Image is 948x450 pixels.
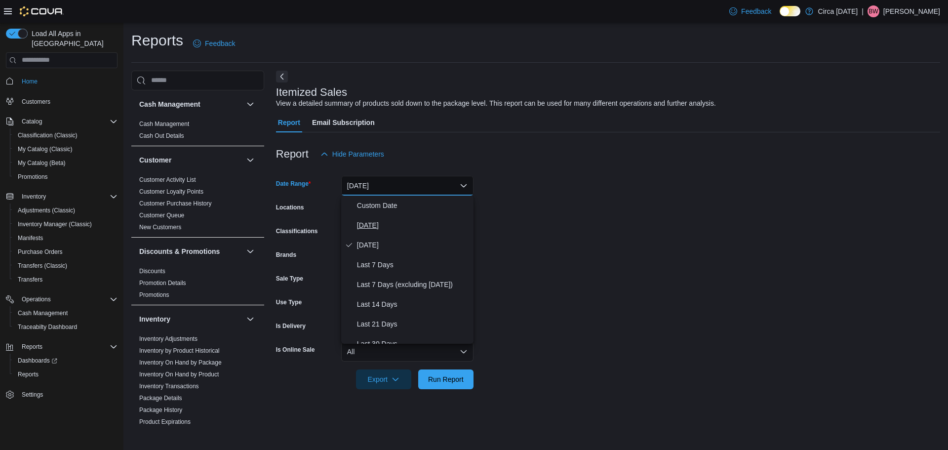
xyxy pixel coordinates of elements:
span: Home [18,75,118,87]
span: Inventory [18,191,118,203]
span: Classification (Classic) [14,129,118,141]
a: Dashboards [14,355,61,367]
button: Cash Management [139,99,242,109]
button: Inventory [2,190,121,204]
button: My Catalog (Beta) [10,156,121,170]
a: Home [18,76,41,87]
span: Catalog [18,116,118,127]
button: Customers [2,94,121,109]
span: Dashboards [14,355,118,367]
button: Operations [18,293,55,305]
span: Promotions [18,173,48,181]
span: Transfers [14,274,118,286]
h3: Report [276,148,309,160]
span: Last 7 Days (excluding [DATE]) [357,279,470,290]
button: Adjustments (Classic) [10,204,121,217]
a: Inventory Manager (Classic) [14,218,96,230]
button: Home [2,74,121,88]
a: Customer Activity List [139,176,196,183]
span: Manifests [18,234,43,242]
span: Operations [22,295,51,303]
button: Transfers [10,273,121,286]
label: Date Range [276,180,311,188]
a: Inventory Adjustments [139,335,197,342]
a: Inventory by Product Historical [139,347,220,354]
span: Cash Management [139,120,189,128]
span: Customer Purchase History [139,200,212,207]
p: Circa [DATE] [818,5,858,17]
a: Product Expirations [139,418,191,425]
button: Reports [2,340,121,354]
span: Transfers [18,276,42,284]
button: Traceabilty Dashboard [10,320,121,334]
a: Cash Management [14,307,72,319]
button: Catalog [2,115,121,128]
button: Classification (Classic) [10,128,121,142]
button: Operations [2,292,121,306]
button: Inventory [139,314,242,324]
span: Traceabilty Dashboard [18,323,77,331]
button: Purchase Orders [10,245,121,259]
span: Last 21 Days [357,318,470,330]
a: Reports [14,368,42,380]
span: Adjustments (Classic) [14,205,118,216]
span: Cash Management [14,307,118,319]
a: Promotion Details [139,280,186,286]
span: Last 30 Days [357,338,470,350]
input: Dark Mode [780,6,800,16]
button: Cash Management [244,98,256,110]
a: Promotions [14,171,52,183]
p: | [862,5,864,17]
span: Feedback [741,6,771,16]
button: Hide Parameters [316,144,388,164]
span: Product Expirations [139,418,191,426]
span: Settings [22,391,43,399]
label: Sale Type [276,275,303,283]
a: Customer Queue [139,212,184,219]
button: Settings [2,387,121,402]
a: Promotions [139,291,169,298]
button: My Catalog (Classic) [10,142,121,156]
button: Inventory [244,313,256,325]
span: [DATE] [357,219,470,231]
span: Purchase Orders [18,248,63,256]
span: Customer Queue [139,211,184,219]
span: Inventory by Product Historical [139,347,220,355]
button: Run Report [418,369,474,389]
a: My Catalog (Beta) [14,157,70,169]
h3: Inventory [139,314,170,324]
span: My Catalog (Classic) [18,145,73,153]
label: Use Type [276,298,302,306]
button: Transfers (Classic) [10,259,121,273]
span: Reports [22,343,42,351]
a: Inventory On Hand by Product [139,371,219,378]
a: Purchase Orders [14,246,67,258]
span: Operations [18,293,118,305]
span: Reports [18,341,118,353]
button: All [341,342,474,362]
span: Traceabilty Dashboard [14,321,118,333]
span: Last 14 Days [357,298,470,310]
img: Cova [20,6,64,16]
span: Settings [18,388,118,401]
span: Export [362,369,405,389]
span: Inventory Adjustments [139,335,197,343]
span: BW [869,5,878,17]
nav: Complex example [6,70,118,428]
span: Manifests [14,232,118,244]
a: Transfers (Classic) [14,260,71,272]
p: [PERSON_NAME] [883,5,940,17]
span: Classification (Classic) [18,131,78,139]
span: My Catalog (Beta) [14,157,118,169]
a: My Catalog (Classic) [14,143,77,155]
a: Manifests [14,232,47,244]
label: Is Delivery [276,322,306,330]
span: Catalog [22,118,42,125]
span: Promotion Details [139,279,186,287]
a: Inventory Transactions [139,383,199,390]
span: Purchase Orders [14,246,118,258]
span: Cash Out Details [139,132,184,140]
a: Dashboards [10,354,121,368]
button: Promotions [10,170,121,184]
a: Customer Loyalty Points [139,188,203,195]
